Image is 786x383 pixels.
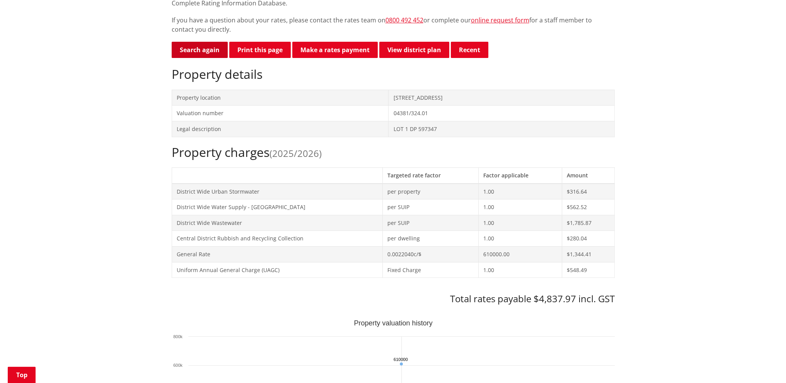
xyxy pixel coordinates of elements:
th: Amount [562,167,614,183]
td: $280.04 [562,231,614,247]
th: Factor applicable [478,167,562,183]
path: Sunday, Jun 30, 2024, 610,000. Capital Value. [400,362,403,365]
td: $548.49 [562,262,614,278]
td: Property location [172,90,389,106]
td: General Rate [172,246,382,262]
a: View district plan [379,42,449,58]
td: District Wide Urban Stormwater [172,184,382,199]
h2: Property charges [172,145,615,160]
td: 1.00 [478,215,562,231]
td: $316.64 [562,184,614,199]
h3: Total rates payable $4,837.97 incl. GST [172,293,615,305]
td: District Wide Wastewater [172,215,382,231]
text: 800k [173,334,182,339]
text: 600k [173,363,182,368]
td: $1,785.87 [562,215,614,231]
td: per property [382,184,478,199]
a: Top [8,367,36,383]
a: Make a rates payment [292,42,378,58]
td: 1.00 [478,262,562,278]
td: 1.00 [478,231,562,247]
td: 0.0022040c/$ [382,246,478,262]
a: 0800 492 452 [385,16,423,24]
td: 04381/324.01 [389,106,614,121]
td: $562.52 [562,199,614,215]
a: online request form [471,16,529,24]
a: Search again [172,42,228,58]
td: Fixed Charge [382,262,478,278]
text: Property valuation history [354,319,432,327]
td: District Wide Water Supply - [GEOGRAPHIC_DATA] [172,199,382,215]
span: (2025/2026) [269,147,322,160]
th: Targeted rate factor [382,167,478,183]
h2: Property details [172,67,615,82]
td: Legal description [172,121,389,137]
button: Print this page [229,42,291,58]
td: per SUIP [382,199,478,215]
td: LOT 1 DP 597347 [389,121,614,137]
td: $1,344.41 [562,246,614,262]
td: Uniform Annual General Charge (UAGC) [172,262,382,278]
td: 1.00 [478,199,562,215]
text: 610000 [394,357,408,362]
p: If you have a question about your rates, please contact the rates team on or complete our for a s... [172,15,615,34]
button: Recent [451,42,488,58]
td: per dwelling [382,231,478,247]
td: 1.00 [478,184,562,199]
td: Central District Rubbish and Recycling Collection [172,231,382,247]
td: 610000.00 [478,246,562,262]
td: [STREET_ADDRESS] [389,90,614,106]
td: Valuation number [172,106,389,121]
td: per SUIP [382,215,478,231]
iframe: Messenger Launcher [750,351,778,378]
